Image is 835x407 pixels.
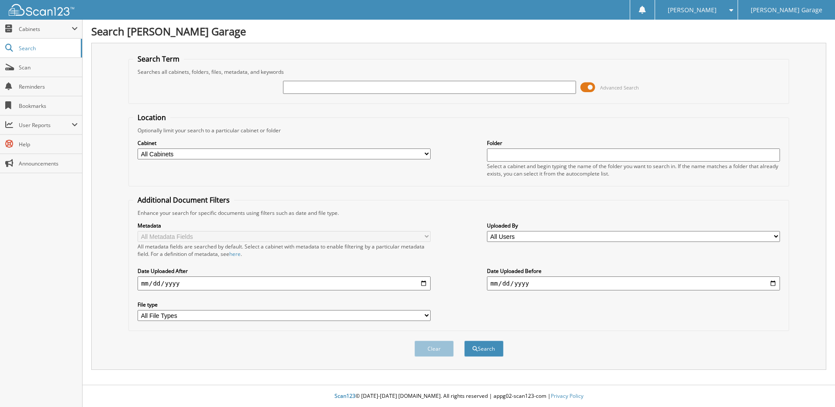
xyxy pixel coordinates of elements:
[138,267,431,275] label: Date Uploaded After
[668,7,717,13] span: [PERSON_NAME]
[551,392,583,400] a: Privacy Policy
[138,139,431,147] label: Cabinet
[138,243,431,258] div: All metadata fields are searched by default. Select a cabinet with metadata to enable filtering b...
[133,54,184,64] legend: Search Term
[138,222,431,229] label: Metadata
[414,341,454,357] button: Clear
[133,127,784,134] div: Optionally limit your search to a particular cabinet or folder
[600,84,639,91] span: Advanced Search
[487,276,780,290] input: end
[335,392,355,400] span: Scan123
[19,102,78,110] span: Bookmarks
[83,386,835,407] div: © [DATE]-[DATE] [DOMAIN_NAME]. All rights reserved | appg02-scan123-com |
[19,141,78,148] span: Help
[487,162,780,177] div: Select a cabinet and begin typing the name of the folder you want to search in. If the name match...
[19,64,78,71] span: Scan
[464,341,504,357] button: Search
[487,267,780,275] label: Date Uploaded Before
[91,24,826,38] h1: Search [PERSON_NAME] Garage
[19,25,72,33] span: Cabinets
[19,160,78,167] span: Announcements
[133,68,784,76] div: Searches all cabinets, folders, files, metadata, and keywords
[133,113,170,122] legend: Location
[19,83,78,90] span: Reminders
[133,209,784,217] div: Enhance your search for specific documents using filters such as date and file type.
[138,276,431,290] input: start
[19,45,76,52] span: Search
[9,4,74,16] img: scan123-logo-white.svg
[133,195,234,205] legend: Additional Document Filters
[487,222,780,229] label: Uploaded By
[487,139,780,147] label: Folder
[138,301,431,308] label: File type
[751,7,822,13] span: [PERSON_NAME] Garage
[19,121,72,129] span: User Reports
[229,250,241,258] a: here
